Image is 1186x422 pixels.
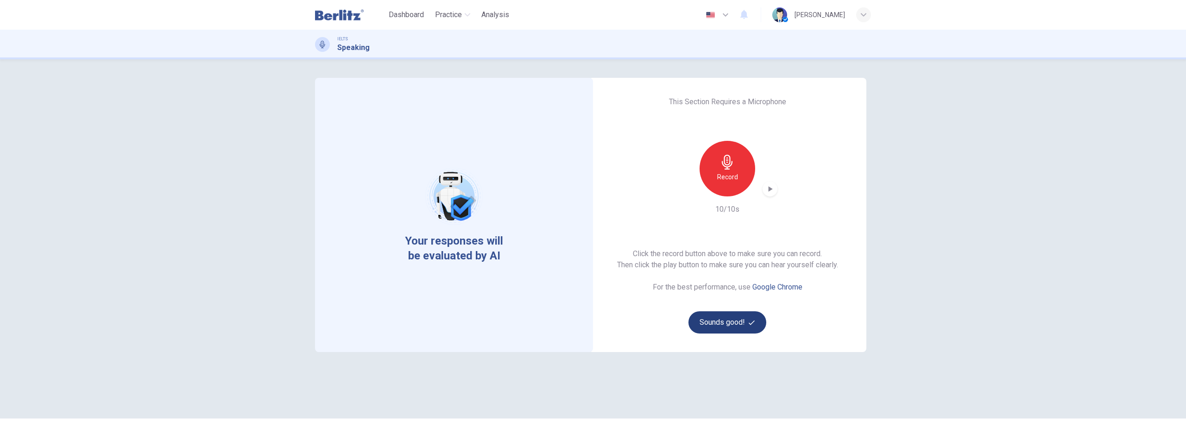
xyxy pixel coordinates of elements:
[700,141,755,196] button: Record
[431,6,474,23] button: Practice
[385,6,428,23] button: Dashboard
[315,6,385,24] a: Berlitz Latam logo
[481,9,509,20] span: Analysis
[752,283,802,291] a: Google Chrome
[398,233,511,263] span: Your responses will be evaluated by AI
[617,248,838,271] h6: Click the record button above to make sure you can record. Then click the play button to make sur...
[435,9,462,20] span: Practice
[424,167,483,226] img: robot icon
[315,6,364,24] img: Berlitz Latam logo
[337,36,348,42] span: IELTS
[653,282,802,293] h6: For the best performance, use
[688,311,766,334] button: Sounds good!
[705,12,716,19] img: en
[717,171,738,183] h6: Record
[478,6,513,23] button: Analysis
[715,204,739,215] h6: 10/10s
[337,42,370,53] h1: Speaking
[389,9,424,20] span: Dashboard
[795,9,845,20] div: [PERSON_NAME]
[669,96,786,107] h6: This Section Requires a Microphone
[772,7,787,22] img: Profile picture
